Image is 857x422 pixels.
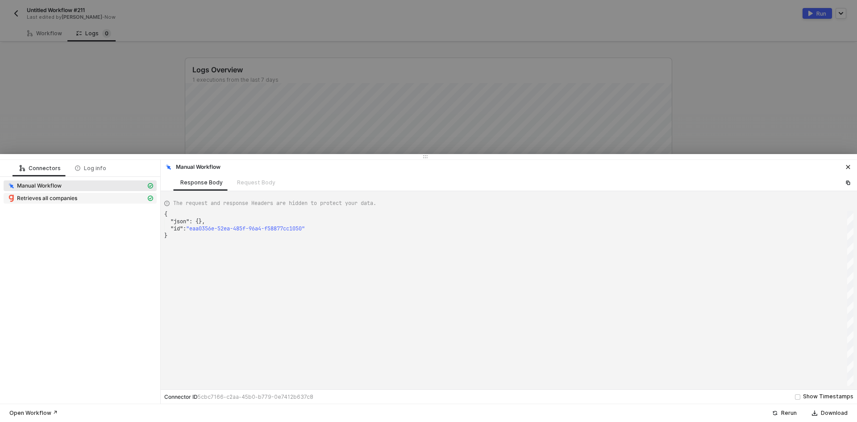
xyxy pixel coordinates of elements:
span: icon-cards [148,196,153,201]
div: Manual Workflow [164,163,220,171]
div: Open Workflow ↗ [9,409,58,417]
div: Log info [75,165,106,172]
span: : {}, [189,218,205,225]
div: Rerun [781,409,797,417]
span: : [183,225,186,232]
span: icon-logic [20,166,25,171]
div: Connector ID [164,393,313,401]
span: icon-drag-indicator [423,154,428,159]
img: integration-icon [8,195,15,202]
span: } [164,232,167,239]
span: Manual Workflow [4,180,157,191]
div: Response Body [180,179,223,186]
img: integration-icon [8,182,15,189]
span: Manual Workflow [17,182,62,189]
span: Retrieves all companies [4,193,157,204]
span: The request and response Headers are hidden to protect your data. [173,199,376,207]
span: Retrieves all companies [17,195,77,202]
span: "json" [171,218,189,225]
span: icon-success-page [772,410,778,416]
span: icon-close [845,164,851,170]
span: { [164,211,167,218]
span: 5cbc7166-c2aa-45b0-b779-0e7412b637c8 [198,393,313,400]
span: icon-cards [148,183,153,188]
img: integration-icon [165,163,172,171]
div: Download [821,409,848,417]
div: Connectors [20,165,61,172]
span: icon-copy-paste [845,180,851,185]
span: "id" [171,225,183,232]
span: icon-download [812,410,817,416]
div: Show Timestamps [803,393,853,401]
button: Open Workflow ↗ [4,408,63,418]
button: Rerun [766,408,803,418]
span: "eaa0356e-52ea-485f-96a4-f58877cc1050" [186,225,305,232]
button: Download [806,408,853,418]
